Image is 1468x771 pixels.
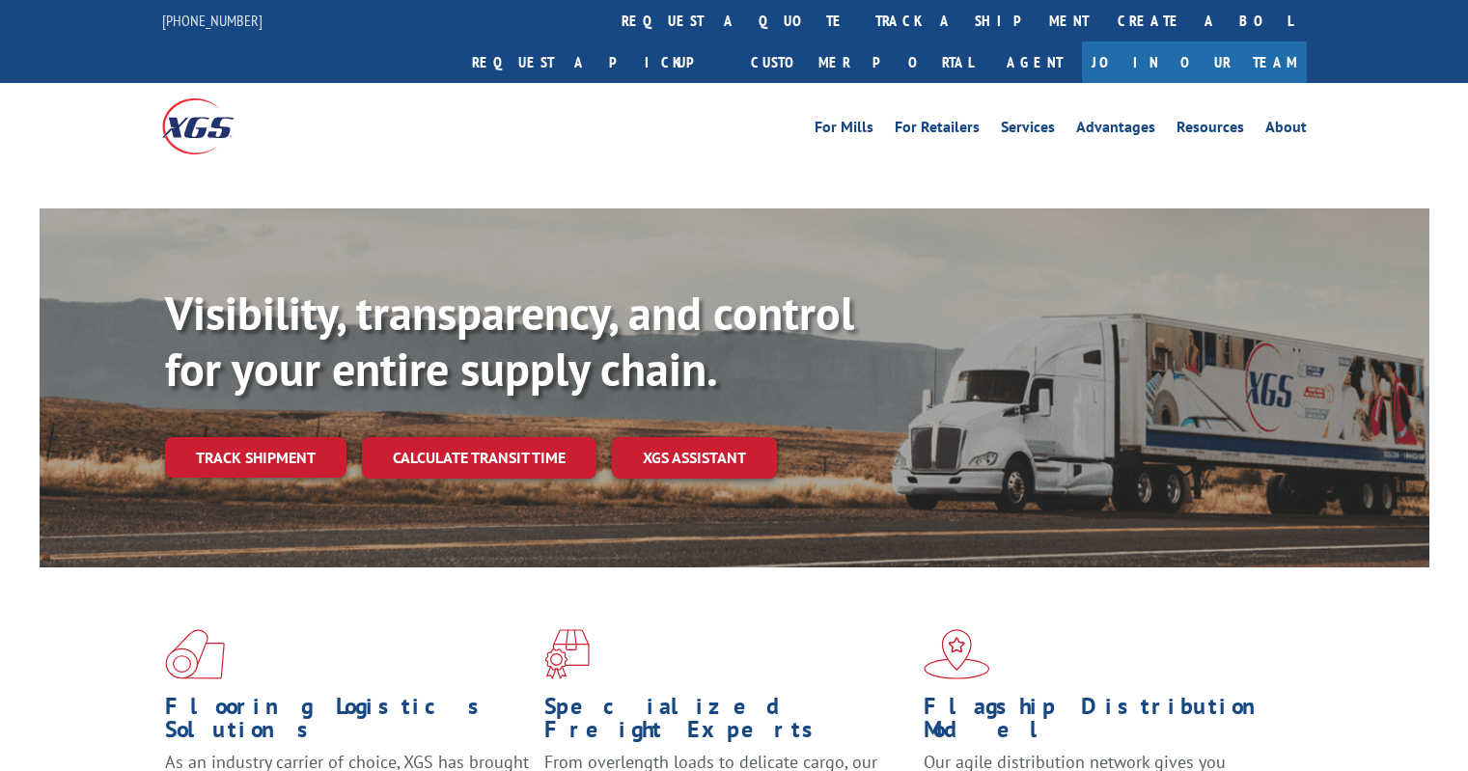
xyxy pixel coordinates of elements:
a: Customer Portal [736,41,987,83]
b: Visibility, transparency, and control for your entire supply chain. [165,283,854,399]
a: [PHONE_NUMBER] [162,11,263,30]
a: Resources [1177,120,1244,141]
img: xgs-icon-focused-on-flooring-red [544,629,590,679]
a: Request a pickup [457,41,736,83]
h1: Flagship Distribution Model [924,695,1288,751]
img: xgs-icon-flagship-distribution-model-red [924,629,990,679]
img: xgs-icon-total-supply-chain-intelligence-red [165,629,225,679]
a: About [1265,120,1307,141]
a: Agent [987,41,1082,83]
h1: Flooring Logistics Solutions [165,695,530,751]
a: For Mills [815,120,873,141]
a: For Retailers [895,120,980,141]
h1: Specialized Freight Experts [544,695,909,751]
a: Track shipment [165,437,346,478]
a: Advantages [1076,120,1155,141]
a: Join Our Team [1082,41,1307,83]
a: Calculate transit time [362,437,596,479]
a: XGS ASSISTANT [612,437,777,479]
a: Services [1001,120,1055,141]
